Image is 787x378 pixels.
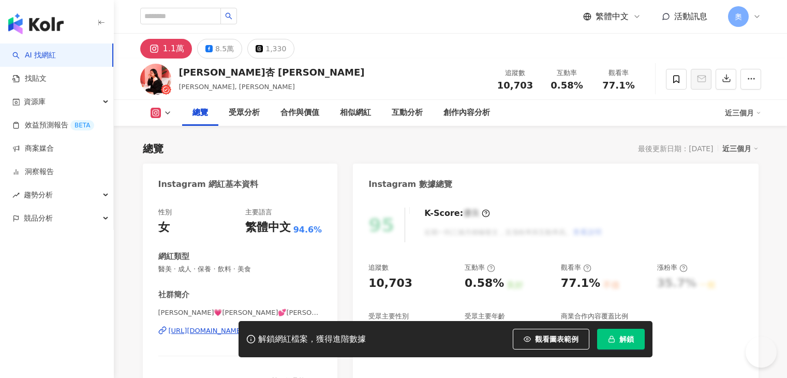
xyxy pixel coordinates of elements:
div: 8.5萬 [215,41,234,56]
div: 互動分析 [392,107,423,119]
span: 0.58% [551,80,583,91]
span: 奧 [735,11,742,22]
div: 網紅類型 [158,251,189,262]
div: 總覽 [143,141,164,156]
div: 合作與價值 [280,107,319,119]
span: [PERSON_NAME]💗[PERSON_NAME]💕[PERSON_NAME] | [PERSON_NAME].chou [158,308,322,317]
img: logo [8,13,64,34]
div: Instagram 數據總覽 [368,179,452,190]
span: 資源庫 [24,90,46,113]
span: 趨勢分析 [24,183,53,207]
div: Instagram 網紅基本資料 [158,179,259,190]
button: 1,330 [247,39,294,59]
span: search [225,12,232,20]
div: 創作內容分析 [443,107,490,119]
span: rise [12,192,20,199]
img: KOL Avatar [140,64,171,95]
div: 追蹤數 [496,68,535,78]
button: 解鎖 [597,329,645,350]
div: 近三個月 [722,142,759,155]
span: 解鎖 [619,335,634,343]
div: 追蹤數 [368,263,389,272]
div: 女 [158,220,170,236]
div: 漲粉率 [657,263,688,272]
div: 1,330 [265,41,286,56]
div: 解鎖網紅檔案，獲得進階數據 [258,334,366,345]
div: 觀看率 [561,263,591,272]
div: 繁體中文 [245,220,291,236]
div: [PERSON_NAME]杏 [PERSON_NAME] [179,66,365,79]
a: 找貼文 [12,74,47,84]
div: 受眾分析 [229,107,260,119]
div: 觀看率 [599,68,638,78]
div: 受眾主要年齡 [465,312,505,321]
div: 近三個月 [725,105,761,121]
div: 總覽 [192,107,208,119]
div: 最後更新日期：[DATE] [638,144,713,153]
div: 社群簡介 [158,289,189,300]
span: 繁體中文 [596,11,629,22]
div: K-Score : [424,208,490,219]
div: 0.58% [465,275,504,292]
a: 效益預測報告BETA [12,120,94,130]
button: 1.1萬 [140,39,192,59]
div: 1.1萬 [163,41,184,56]
div: 互動率 [547,68,587,78]
div: 性別 [158,208,172,217]
span: 競品分析 [24,207,53,230]
div: 77.1% [561,275,600,292]
span: 觀看圖表範例 [535,335,578,343]
div: 10,703 [368,275,412,292]
div: 受眾主要性別 [368,312,409,321]
div: 相似網紅 [340,107,371,119]
button: 8.5萬 [197,39,242,59]
div: 商業合作內容覆蓋比例 [561,312,628,321]
span: 10,703 [497,80,533,91]
span: 活動訊息 [674,11,707,21]
a: searchAI 找網紅 [12,50,56,61]
a: 商案媒合 [12,143,54,154]
span: 77.1% [602,80,634,91]
div: 主要語言 [245,208,272,217]
span: 94.6% [293,224,322,236]
span: 醫美 · 成人 · 保養 · 飲料 · 美食 [158,265,322,274]
span: [PERSON_NAME], [PERSON_NAME] [179,83,295,91]
div: 互動率 [465,263,495,272]
button: 觀看圖表範例 [513,329,589,350]
a: 洞察報告 [12,167,54,177]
